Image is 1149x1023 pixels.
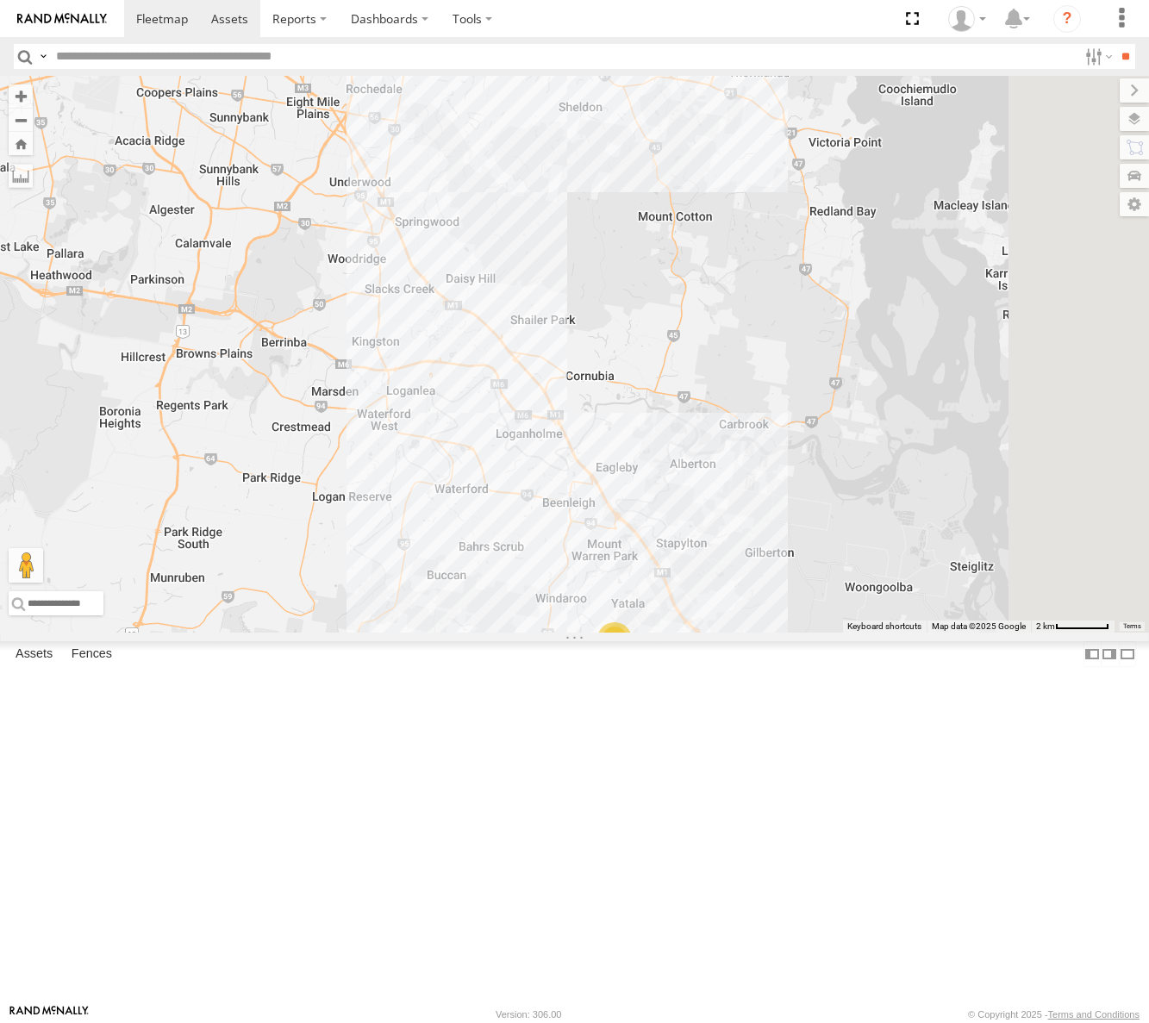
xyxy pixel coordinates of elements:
a: Terms (opens in new tab) [1123,623,1141,630]
div: © Copyright 2025 - [968,1009,1140,1020]
button: Zoom Home [9,132,33,155]
img: rand-logo.svg [17,13,107,25]
button: Keyboard shortcuts [847,621,921,633]
button: Zoom out [9,108,33,132]
a: Terms and Conditions [1048,1009,1140,1020]
label: Fences [63,642,121,666]
button: Zoom in [9,84,33,108]
label: Map Settings [1120,192,1149,216]
button: Map scale: 2 km per 59 pixels [1031,621,1115,633]
a: Visit our Website [9,1006,89,1023]
label: Hide Summary Table [1119,641,1136,666]
label: Search Query [36,44,50,69]
button: Drag Pegman onto the map to open Street View [9,548,43,583]
div: 2 [597,622,632,657]
label: Dock Summary Table to the Left [1083,641,1101,666]
span: 2 km [1036,621,1055,631]
label: Search Filter Options [1078,44,1115,69]
label: Dock Summary Table to the Right [1101,641,1118,666]
i: ? [1053,5,1081,33]
label: Measure [9,164,33,188]
div: Turoa Warbrick [942,6,992,32]
div: Version: 306.00 [496,1009,561,1020]
span: Map data ©2025 Google [932,621,1026,631]
label: Assets [7,642,61,666]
